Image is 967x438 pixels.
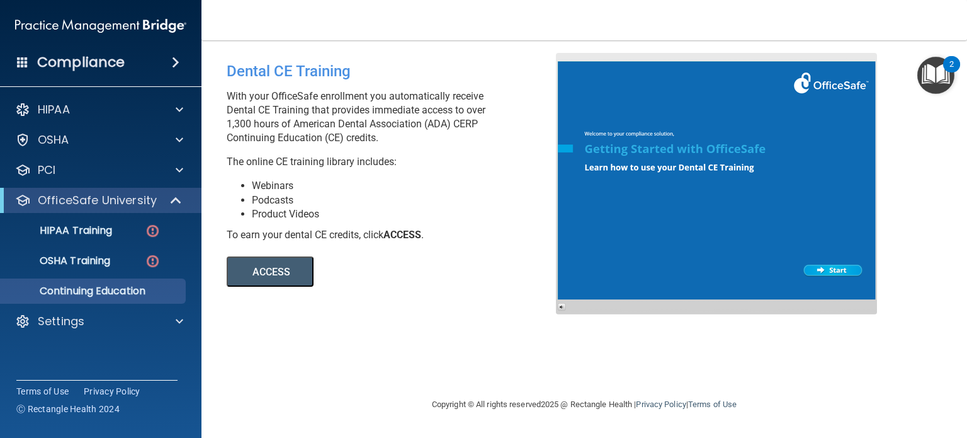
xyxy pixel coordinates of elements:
[227,155,565,169] p: The online CE training library includes:
[8,224,112,237] p: HIPAA Training
[227,256,314,287] button: ACCESS
[636,400,686,409] a: Privacy Policy
[145,223,161,239] img: danger-circle.6113f641.png
[38,193,157,208] p: OfficeSafe University
[227,268,571,277] a: ACCESS
[15,193,183,208] a: OfficeSafe University
[15,314,183,329] a: Settings
[38,102,70,117] p: HIPAA
[8,255,110,267] p: OSHA Training
[15,102,183,117] a: HIPAA
[227,53,565,89] div: Dental CE Training
[8,285,180,297] p: Continuing Education
[354,384,814,425] div: Copyright © All rights reserved 2025 @ Rectangle Health | |
[252,179,565,193] li: Webinars
[227,228,565,242] div: To earn your dental CE credits, click .
[16,403,120,415] span: Ⓒ Rectangle Health 2024
[252,193,565,207] li: Podcasts
[917,57,954,94] button: Open Resource Center, 2 new notifications
[383,229,421,241] b: ACCESS
[38,163,55,178] p: PCI
[38,132,69,147] p: OSHA
[38,314,84,329] p: Settings
[252,207,565,221] li: Product Videos
[84,385,140,398] a: Privacy Policy
[16,385,69,398] a: Terms of Use
[15,13,186,38] img: PMB logo
[688,400,737,409] a: Terms of Use
[227,89,565,145] p: With your OfficeSafe enrollment you automatically receive Dental CE Training that provides immedi...
[37,54,125,71] h4: Compliance
[15,163,183,178] a: PCI
[949,64,954,81] div: 2
[145,253,161,269] img: danger-circle.6113f641.png
[15,132,183,147] a: OSHA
